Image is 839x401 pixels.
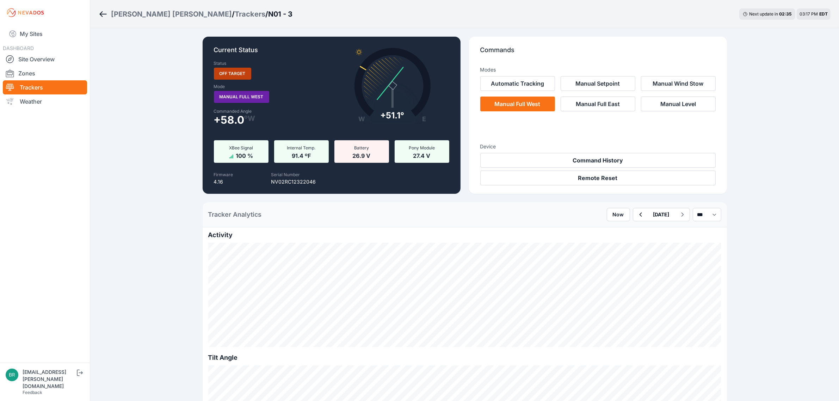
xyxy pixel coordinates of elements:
button: Manual Full West [480,97,555,111]
button: Manual Full East [561,97,635,111]
h3: Modes [480,66,496,73]
span: Off Target [214,68,251,80]
div: [EMAIL_ADDRESS][PERSON_NAME][DOMAIN_NAME] [23,369,75,390]
img: Nevados [6,7,45,18]
label: Mode [214,84,225,90]
a: Zones [3,66,87,80]
span: EDT [819,11,828,17]
label: Serial Number [271,172,300,177]
button: Automatic Tracking [480,76,555,91]
h2: Tilt Angle [208,353,721,363]
h2: Activity [208,230,721,240]
span: / [265,9,268,19]
span: Next update in [749,11,778,17]
a: Trackers [3,80,87,94]
span: Battery [354,145,369,150]
a: Weather [3,94,87,109]
label: Status [214,61,227,66]
span: 100 % [236,151,253,159]
button: Manual Setpoint [561,76,635,91]
a: Feedback [23,390,42,395]
span: Pony Module [409,145,435,150]
a: Trackers [235,9,265,19]
p: NV02RC12322046 [271,178,316,185]
p: Commands [480,45,716,61]
span: 91.4 ºF [292,151,311,159]
span: 26.9 V [353,151,371,159]
a: My Sites [3,25,87,42]
label: Commanded Angle [214,109,327,114]
img: brayden.sanford@nevados.solar [6,369,18,381]
h3: N01 - 3 [268,9,292,19]
div: + 51.1° [381,110,405,121]
span: DASHBOARD [3,45,34,51]
p: 4.16 [214,178,233,185]
span: º W [245,116,255,121]
button: Manual Level [641,97,716,111]
p: Current Status [214,45,449,61]
button: Command History [480,153,716,168]
span: + 58.0 [214,116,245,124]
span: Internal Temp. [287,145,316,150]
span: 27.4 V [413,151,431,159]
a: Site Overview [3,52,87,66]
a: [PERSON_NAME] [PERSON_NAME] [111,9,232,19]
button: Remote Reset [480,171,716,185]
button: Now [607,208,630,221]
nav: Breadcrumb [99,5,292,23]
h3: Device [480,143,716,150]
span: Manual Full West [214,91,269,103]
label: Firmware [214,172,233,177]
span: / [232,9,235,19]
span: XBee Signal [229,145,253,150]
div: 02 : 35 [779,11,792,17]
h2: Tracker Analytics [208,210,262,220]
span: 03:17 PM [800,11,818,17]
button: Manual Wind Stow [641,76,716,91]
button: [DATE] [648,208,675,221]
